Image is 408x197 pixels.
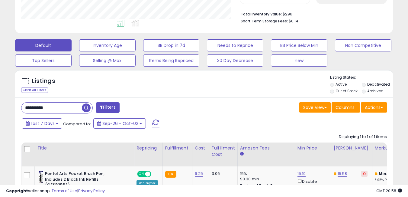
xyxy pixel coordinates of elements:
[21,87,48,93] div: Clear All Filters
[15,39,72,51] button: Default
[79,54,136,67] button: Selling @ Max
[367,88,384,94] label: Archived
[207,39,263,51] button: Needs to Reprice
[195,171,203,177] a: 9.25
[39,171,43,183] img: 41awOLorLjL._SL40_.jpg
[289,18,298,24] span: $0.14
[195,145,207,151] div: Cost
[240,176,290,182] div: $0.30 min
[96,102,119,113] button: Filters
[138,172,145,177] span: ON
[241,18,288,24] b: Short Term Storage Fees:
[45,171,118,189] b: Pentel Arts Pocket Brush Pen, Includes 2 Black Ink Refills (GFKP3BPA)
[165,171,176,178] small: FBA
[336,88,358,94] label: Out of Stock
[241,10,382,17] li: $296
[299,102,331,113] button: Save View
[336,104,355,110] span: Columns
[241,11,282,17] b: Total Inventory Value:
[32,77,55,85] h5: Listings
[367,82,390,87] label: Deactivated
[336,82,347,87] label: Active
[212,145,235,158] div: Fulfillment Cost
[52,188,77,194] a: Terms of Use
[339,134,387,140] div: Displaying 1 to 1 of 1 items
[31,120,55,126] span: Last 7 Days
[338,171,347,177] a: 15.58
[207,54,263,67] button: 30 Day Decrease
[165,145,190,151] div: Fulfillment
[63,121,91,127] span: Compared to:
[137,145,160,151] div: Repricing
[78,188,105,194] a: Privacy Policy
[379,171,388,176] b: Min:
[240,171,290,176] div: 15%
[332,102,360,113] button: Columns
[102,120,138,126] span: Sep-26 - Oct-02
[334,145,370,151] div: [PERSON_NAME]
[297,171,306,177] a: 15.19
[330,75,393,80] p: Listing States:
[361,102,387,113] button: Actions
[376,188,402,194] span: 2025-10-10 20:58 GMT
[271,39,327,51] button: BB Price Below Min
[37,145,131,151] div: Title
[15,54,72,67] button: Top Sellers
[212,171,233,176] div: 3.06
[143,39,200,51] button: BB Drop in 7d
[22,118,62,129] button: Last 7 Days
[93,118,146,129] button: Sep-26 - Oct-02
[6,188,105,194] div: seller snap | |
[150,172,160,177] span: OFF
[297,145,329,151] div: Min Price
[297,178,326,195] div: Disable auto adjust min
[240,151,244,157] small: Amazon Fees.
[335,39,391,51] button: Non Competitive
[6,188,28,194] strong: Copyright
[240,145,292,151] div: Amazon Fees
[143,54,200,67] button: Items Being Repriced
[79,39,136,51] button: Inventory Age
[271,54,327,67] button: new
